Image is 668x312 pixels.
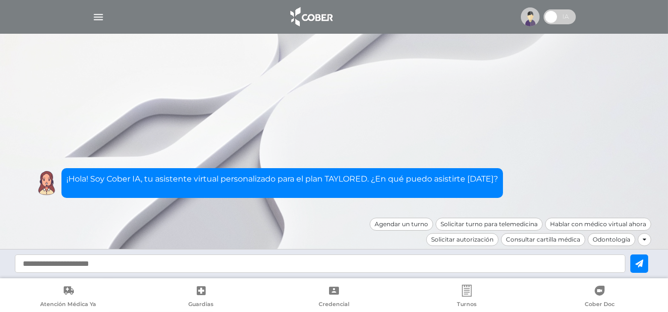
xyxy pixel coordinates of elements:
div: Solicitar autorización [426,233,499,246]
a: Credencial [268,285,400,310]
p: ¡Hola! Soy Cober IA, tu asistente virtual personalizado para el plan TAYLORED. ¿En qué puedo asis... [66,173,498,185]
div: Odontología [588,233,635,246]
a: Turnos [400,285,533,310]
span: Turnos [457,301,477,310]
span: Guardias [189,301,214,310]
img: profile-placeholder.svg [521,7,540,26]
div: Hablar con médico virtual ahora [545,218,651,231]
span: Cober Doc [585,301,614,310]
img: Cober IA [34,171,59,195]
div: Consultar cartilla médica [501,233,585,246]
div: Solicitar turno para telemedicina [436,218,543,231]
img: logo_cober_home-white.png [285,5,337,29]
div: Agendar un turno [370,218,433,231]
a: Cober Doc [533,285,666,310]
img: Cober_menu-lines-white.svg [92,11,105,23]
span: Atención Médica Ya [41,301,97,310]
span: Credencial [319,301,349,310]
a: Guardias [135,285,268,310]
a: Atención Médica Ya [2,285,135,310]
